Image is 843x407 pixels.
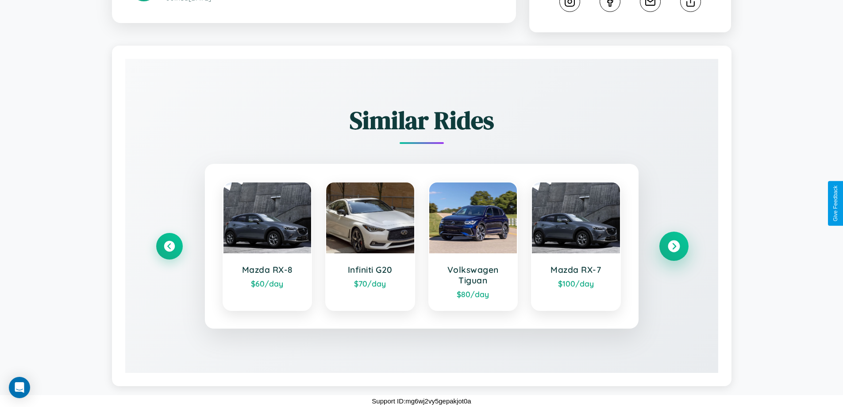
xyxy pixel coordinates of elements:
[428,182,518,311] a: Volkswagen Tiguan$80/day
[438,264,508,286] h3: Volkswagen Tiguan
[223,182,312,311] a: Mazda RX-8$60/day
[531,182,621,311] a: Mazda RX-7$100/day
[335,264,405,275] h3: Infiniti G20
[9,377,30,398] div: Open Intercom Messenger
[832,186,839,221] div: Give Feedback
[232,264,303,275] h3: Mazda RX-8
[232,279,303,288] div: $ 60 /day
[156,103,687,137] h2: Similar Rides
[541,279,611,288] div: $ 100 /day
[335,279,405,288] div: $ 70 /day
[438,289,508,299] div: $ 80 /day
[325,182,415,311] a: Infiniti G20$70/day
[372,395,471,407] p: Support ID: mg6wj2vy5gepakjot0a
[541,264,611,275] h3: Mazda RX-7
